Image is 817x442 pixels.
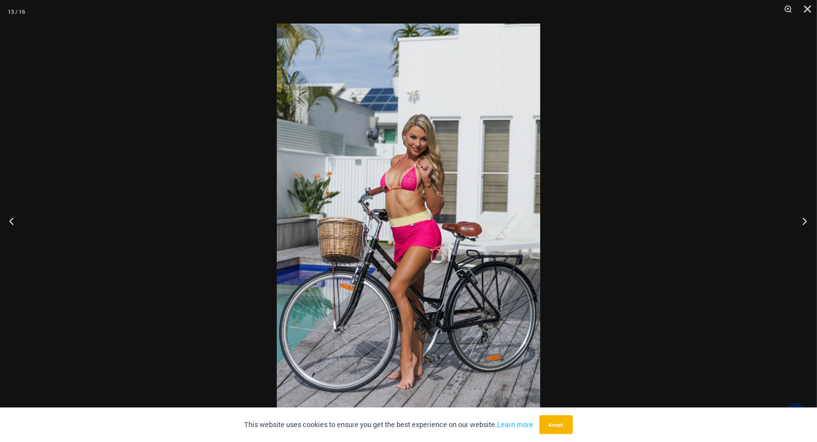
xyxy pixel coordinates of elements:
[245,419,534,431] p: This website uses cookies to ensure you get the best experience on our website.
[497,420,534,429] a: Learn more
[539,415,573,434] button: Accept
[788,201,817,241] button: Next
[277,24,540,418] img: Bubble Mesh Highlight Pink 309 Top 5404 Skirt 05
[8,6,25,18] div: 13 / 16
